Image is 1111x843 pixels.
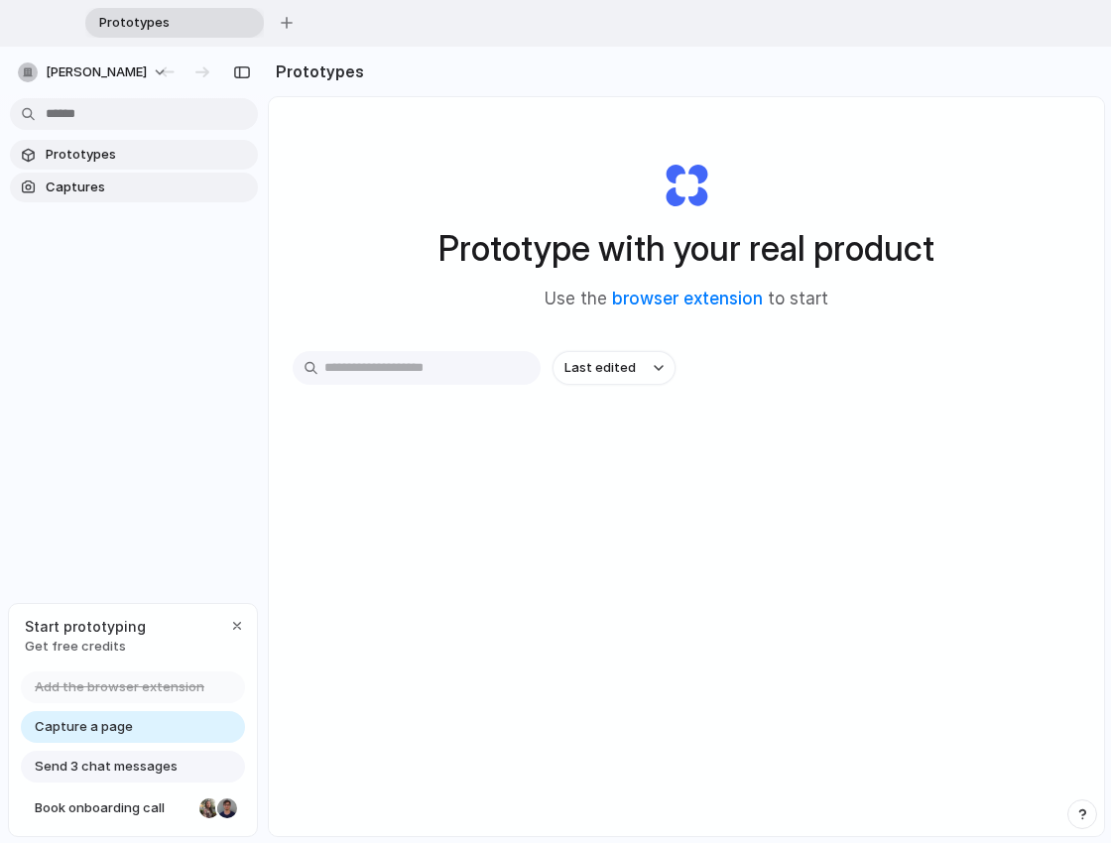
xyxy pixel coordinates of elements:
button: [PERSON_NAME] [10,57,178,88]
span: Prototypes [46,145,250,165]
h1: Prototype with your real product [438,222,934,275]
span: Send 3 chat messages [35,757,178,777]
span: Start prototyping [25,616,146,637]
span: Last edited [564,358,636,378]
span: Use the to start [545,287,828,312]
span: Get free credits [25,637,146,657]
div: Christian Iacullo [215,796,239,820]
a: browser extension [612,289,763,308]
h2: Prototypes [268,60,364,83]
span: Capture a page [35,717,133,737]
div: Prototypes [85,8,264,38]
span: Prototypes [91,13,232,33]
span: Add the browser extension [35,677,204,697]
span: [PERSON_NAME] [46,62,147,82]
span: Book onboarding call [35,798,191,818]
a: Prototypes [10,140,258,170]
span: Captures [46,178,250,197]
a: Captures [10,173,258,202]
div: Nicole Kubica [197,796,221,820]
button: Last edited [553,351,676,385]
a: Book onboarding call [21,792,245,824]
